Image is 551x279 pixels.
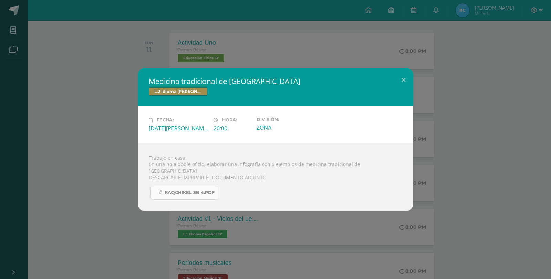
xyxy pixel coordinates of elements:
div: [DATE][PERSON_NAME] [149,125,208,132]
span: L.2 Idioma [PERSON_NAME] [149,87,207,96]
span: Hora: [222,118,237,123]
span: KAQCHIKEL 3B 4.pdf [165,190,215,195]
div: Trabajo en casa: En una hoja doble oficio, elaborar una infografía con 5 ejemplos de medicina tra... [138,143,413,211]
div: ZONA [257,124,316,131]
a: KAQCHIKEL 3B 4.pdf [150,186,218,200]
div: 20:00 [214,125,251,132]
span: Fecha: [157,118,174,123]
h2: Medicina tradicional de [GEOGRAPHIC_DATA] [149,76,402,86]
label: División: [257,117,316,122]
button: Close (Esc) [394,68,413,92]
